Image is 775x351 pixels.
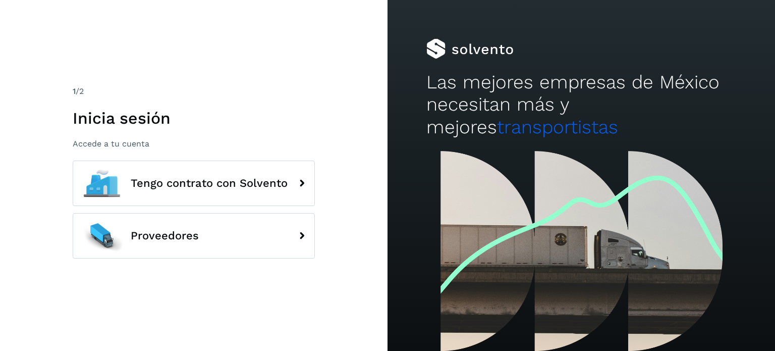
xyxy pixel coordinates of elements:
[73,86,76,96] span: 1
[73,139,315,148] p: Accede a tu cuenta
[73,213,315,259] button: Proveedores
[73,109,315,128] h1: Inicia sesión
[497,116,618,138] span: transportistas
[131,177,288,189] span: Tengo contrato con Solvento
[73,161,315,206] button: Tengo contrato con Solvento
[131,230,199,242] span: Proveedores
[73,85,315,97] div: /2
[426,71,736,138] h2: Las mejores empresas de México necesitan más y mejores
